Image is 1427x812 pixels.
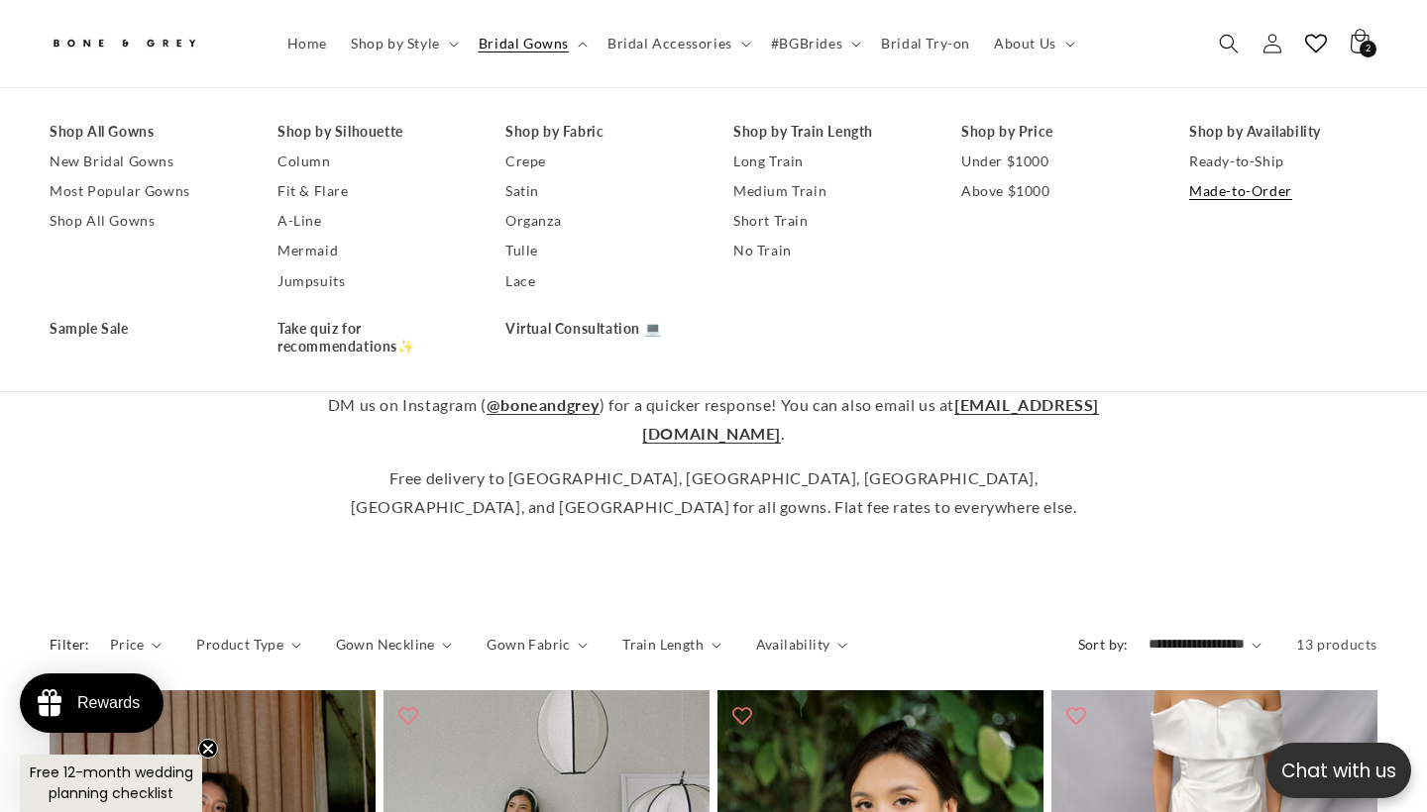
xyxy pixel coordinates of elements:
a: Tulle [505,237,694,266]
a: Shop by Availability [1189,117,1377,147]
span: Home [287,35,327,52]
a: Organza [505,207,694,237]
span: Availability [756,634,830,655]
p: Have questions about sizing or anything else? We're here to help. WhatsApp us at or DM us on Inst... [327,362,1100,448]
span: 2 [1366,41,1372,57]
span: Gown Fabric [487,634,570,655]
button: Add to wishlist [722,695,762,735]
a: Shop All Gowns [50,207,238,237]
a: Shop by Price [961,117,1150,147]
summary: About Us [982,23,1083,64]
a: Above $1000 [961,176,1150,206]
a: Short Train [733,207,922,237]
summary: Gown Fabric (0 selected) [487,634,588,655]
a: New Bridal Gowns [50,147,238,176]
span: Bridal Accessories [607,35,732,52]
summary: Search [1207,22,1251,65]
a: Made-to-Order [1189,176,1377,206]
a: Under $1000 [961,147,1150,176]
div: Free 12-month wedding planning checklistClose teaser [20,755,202,812]
a: Mermaid [277,237,466,266]
summary: Bridal Gowns [467,23,596,64]
summary: Shop by Style [339,23,467,64]
span: Gown Neckline [336,634,435,655]
a: Bone and Grey Bridal [43,20,256,67]
span: About Us [994,35,1056,52]
button: Open chatbox [1266,743,1411,798]
span: Free 12-month wedding planning checklist [30,762,193,803]
img: Bone and Grey Bridal [50,28,198,60]
a: A-Line [277,207,466,237]
button: Close teaser [198,739,218,759]
summary: Gown Neckline (0 selected) [336,634,453,655]
p: Free delivery to [GEOGRAPHIC_DATA], [GEOGRAPHIC_DATA], [GEOGRAPHIC_DATA], [GEOGRAPHIC_DATA], and ... [327,464,1100,522]
summary: Bridal Accessories [596,23,759,64]
a: Fit & Flare [277,176,466,206]
h2: Filter: [50,634,90,655]
div: Rewards [77,694,140,712]
a: Medium Train [733,176,922,206]
label: Sort by: [1078,636,1129,653]
span: 13 products [1296,636,1377,653]
a: @boneandgrey [487,395,600,414]
a: Lace [505,266,694,296]
span: Price [110,634,145,655]
summary: Availability (0 selected) [756,634,847,655]
a: Ready-to-Ship [1189,147,1377,176]
span: Bridal Try-on [881,35,970,52]
a: Column [277,147,466,176]
summary: Price [110,634,163,655]
button: Add to wishlist [1056,695,1096,735]
a: Shop All Gowns [50,117,238,147]
a: No Train [733,237,922,266]
summary: #BGBrides [759,23,869,64]
a: Most Popular Gowns [50,176,238,206]
summary: Product Type (0 selected) [196,634,300,655]
a: Crepe [505,147,694,176]
a: Shop by Fabric [505,117,694,147]
button: Add to wishlist [388,695,428,735]
span: Shop by Style [351,35,440,52]
a: Take quiz for recommendations✨ [277,314,466,361]
a: Sample Sale [50,314,238,344]
span: Train Length [622,634,704,655]
a: Shop by Silhouette [277,117,466,147]
a: Long Train [733,147,922,176]
span: Product Type [196,634,283,655]
a: Shop by Train Length [733,117,922,147]
p: Chat with us [1266,757,1411,785]
a: Satin [505,176,694,206]
summary: Train Length (0 selected) [622,634,720,655]
a: Jumpsuits [277,266,466,296]
span: #BGBrides [771,35,842,52]
a: Virtual Consultation 💻 [505,314,694,344]
span: Bridal Gowns [479,35,569,52]
a: Bridal Try-on [869,23,982,64]
a: Home [275,23,339,64]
